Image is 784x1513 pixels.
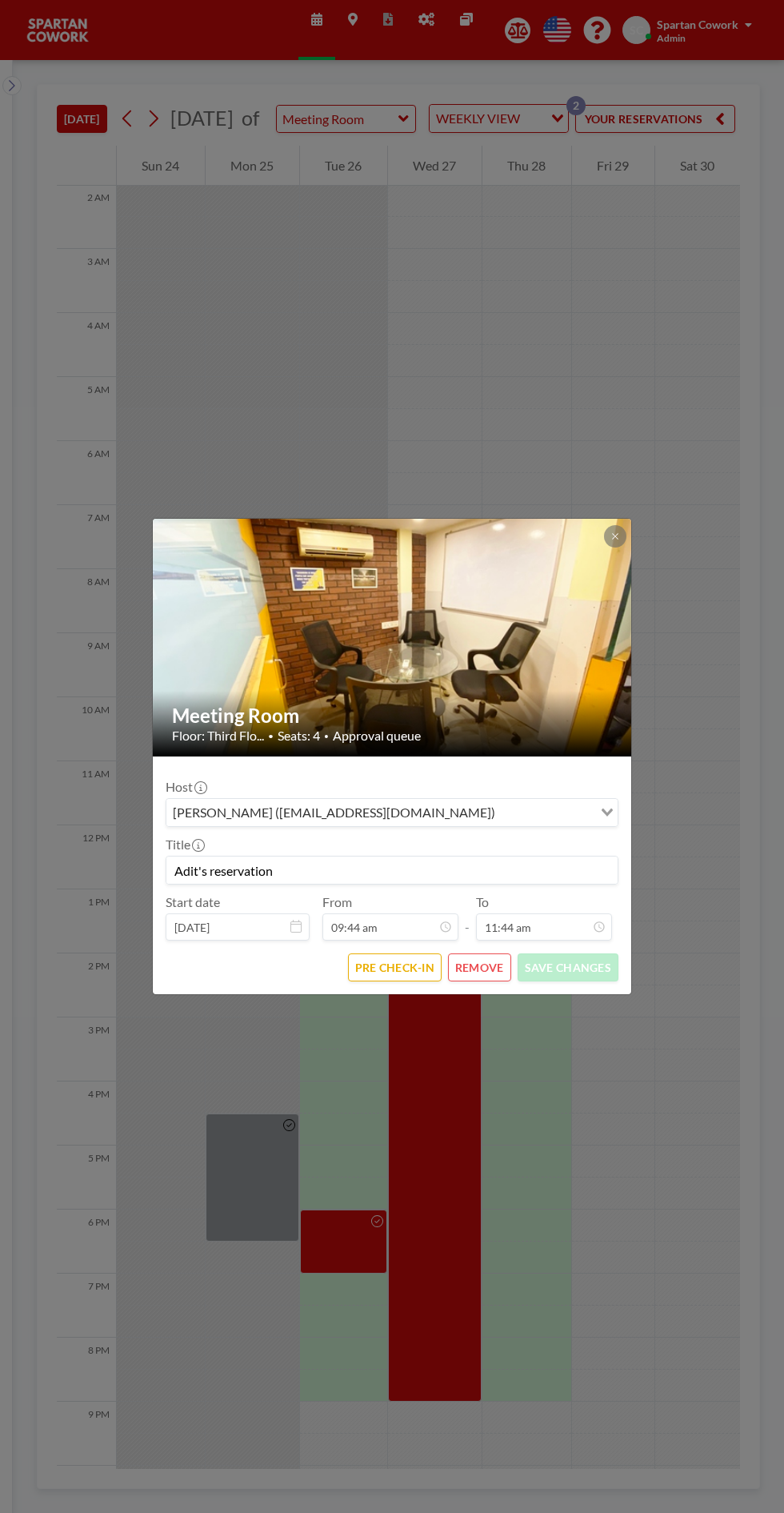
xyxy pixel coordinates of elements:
span: [PERSON_NAME] ([EMAIL_ADDRESS][DOMAIN_NAME]) [170,802,498,823]
span: Approval queue [333,728,421,744]
button: REMOVE [448,953,511,981]
span: - [465,900,470,935]
span: • [324,731,329,741]
label: Host [166,779,206,795]
img: 537.jpg [153,457,633,817]
input: (No title) [166,857,618,884]
span: • [268,730,274,742]
span: Floor: Third Flo... [172,728,264,744]
label: From [322,894,352,910]
div: Search for option [166,799,618,826]
input: Search for option [500,802,591,823]
label: Start date [166,894,220,910]
button: PRE CHECK-IN [348,953,442,981]
label: Title [166,837,203,853]
span: Seats: 4 [278,728,320,744]
button: SAVE CHANGES [518,953,618,981]
h2: Meeting Room [172,704,614,728]
label: To [476,894,489,910]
